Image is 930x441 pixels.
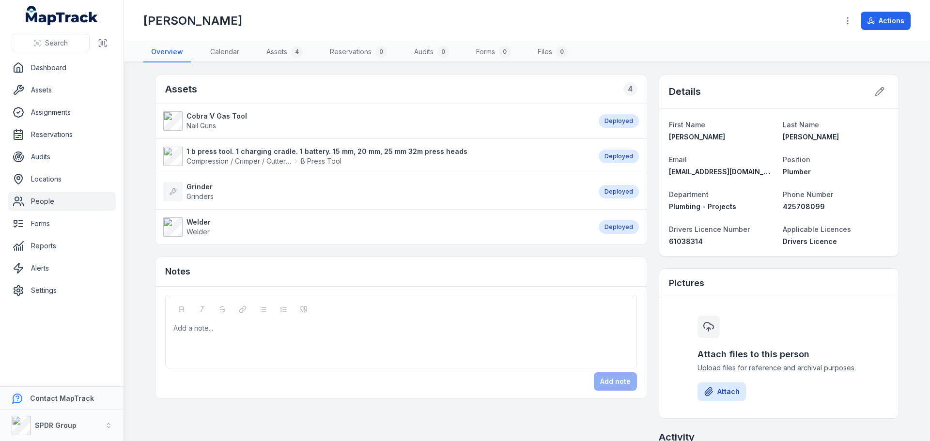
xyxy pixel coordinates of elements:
[375,46,387,58] div: 0
[783,237,837,245] span: Drivers Licence
[186,156,291,166] span: Compression / Crimper / Cutter / [PERSON_NAME]
[163,147,589,166] a: 1 b press tool. 1 charging cradle. 1 battery. 15 mm, 20 mm, 25 mm 32m press headsCompression / Cr...
[35,421,77,429] strong: SPDR Group
[783,167,811,176] span: Plumber
[45,38,68,48] span: Search
[186,228,210,236] span: Welder
[8,281,116,300] a: Settings
[783,155,810,164] span: Position
[669,237,703,245] span: 61038314
[143,42,191,62] a: Overview
[301,156,341,166] span: B Press Tool
[8,192,116,211] a: People
[697,363,860,373] span: Upload files for reference and archival purposes.
[186,217,211,227] strong: Welder
[783,121,819,129] span: Last Name
[30,394,94,402] strong: Contact MapTrack
[783,190,833,198] span: Phone Number
[599,114,639,128] div: Deployed
[8,214,116,233] a: Forms
[530,42,575,62] a: Files0
[861,12,911,30] button: Actions
[599,220,639,234] div: Deployed
[697,348,860,361] h3: Attach files to this person
[186,147,467,156] strong: 1 b press tool. 1 charging cradle. 1 battery. 15 mm, 20 mm, 25 mm 32m press heads
[8,80,116,100] a: Assets
[8,103,116,122] a: Assignments
[623,82,637,96] div: 4
[669,276,704,290] h3: Pictures
[556,46,568,58] div: 0
[468,42,518,62] a: Forms0
[669,225,750,233] span: Drivers Licence Number
[669,121,705,129] span: First Name
[26,6,98,25] a: MapTrack
[8,259,116,278] a: Alerts
[8,125,116,144] a: Reservations
[259,42,310,62] a: Assets4
[8,236,116,256] a: Reports
[783,225,851,233] span: Applicable Licences
[8,169,116,189] a: Locations
[669,85,701,98] h2: Details
[783,133,839,141] span: [PERSON_NAME]
[186,111,247,121] strong: Cobra V Gas Tool
[669,202,736,211] span: Plumbing - Projects
[669,155,687,164] span: Email
[669,190,709,198] span: Department
[165,82,197,96] h2: Assets
[322,42,395,62] a: Reservations0
[783,202,825,211] span: 425708099
[406,42,457,62] a: Audits0
[163,217,589,237] a: WelderWelder
[186,192,214,200] span: Grinders
[12,34,90,52] button: Search
[143,13,242,29] h1: [PERSON_NAME]
[163,182,589,201] a: GrinderGrinders
[697,382,746,401] button: Attach
[499,46,511,58] div: 0
[437,46,449,58] div: 0
[599,150,639,163] div: Deployed
[599,185,639,198] div: Deployed
[8,58,116,77] a: Dashboard
[186,182,214,192] strong: Grinder
[165,265,190,278] h3: Notes
[202,42,247,62] a: Calendar
[669,167,786,176] span: [EMAIL_ADDRESS][DOMAIN_NAME]
[186,122,216,130] span: Nail Guns
[163,111,589,131] a: Cobra V Gas ToolNail Guns
[8,147,116,167] a: Audits
[291,46,303,58] div: 4
[669,133,725,141] span: [PERSON_NAME]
